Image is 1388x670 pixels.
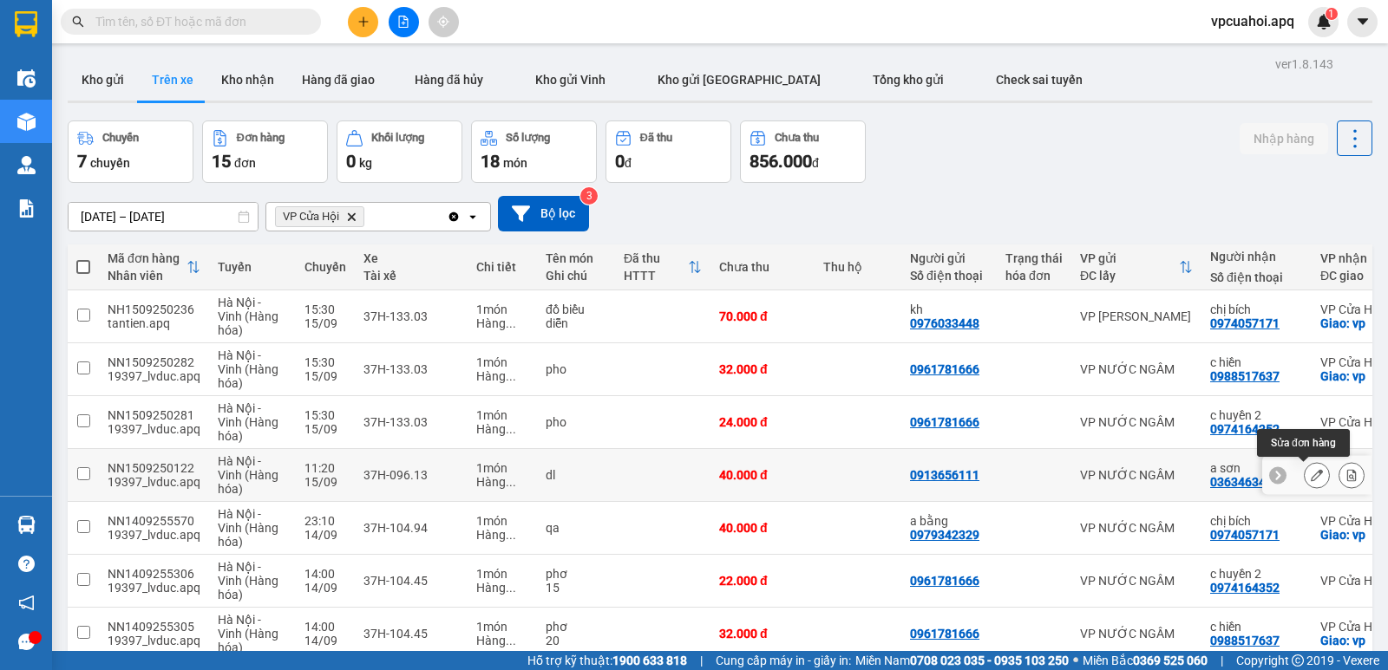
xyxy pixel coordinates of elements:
div: Hàng thông thường [476,422,528,436]
div: Hàng thông thường [476,634,528,647]
div: c huyền 2 [1210,567,1303,581]
div: VP NƯỚC NGẦM [1080,574,1193,588]
span: ... [506,422,516,436]
div: VP NƯỚC NGẦM [1080,362,1193,376]
div: Hàng thông thường [476,528,528,542]
div: phơ [546,620,606,634]
div: 24.000 đ [719,415,806,429]
div: Nhân viên [108,269,187,283]
div: Số lượng [506,132,550,144]
div: hóa đơn [1005,269,1063,283]
div: 1 món [476,355,528,369]
div: VP NƯỚC NGẦM [1080,415,1193,429]
button: aim [429,7,459,37]
th: Toggle SortBy [99,244,209,290]
div: 22.000 đ [719,574,806,588]
div: VP NƯỚC NGẦM [1080,521,1193,535]
div: Hàng thông thường [476,316,528,330]
div: 14/09 [304,581,346,595]
div: 40.000 đ [719,468,806,482]
div: 1 món [476,408,528,422]
span: Hà Nội - Vinh (Hàng hóa) [218,296,278,337]
button: Số lượng18món [471,120,597,183]
div: 37H-104.94 [363,521,459,535]
span: ... [506,634,516,647]
div: 23:10 [304,514,346,528]
div: Hàng thông thường [476,581,528,595]
span: món [503,156,527,170]
span: Cung cấp máy in - giấy in: [716,651,851,670]
span: đ [812,156,819,170]
div: 14:00 [304,620,346,634]
span: Miền Bắc [1083,651,1208,670]
span: Hà Nội - Vinh (Hàng hóa) [218,454,278,496]
div: a bằng [910,514,988,528]
button: Chuyến7chuyến [68,120,193,183]
div: 15/09 [304,369,346,383]
span: VP Cửa Hội, close by backspace [275,206,364,227]
div: chị bích [1210,514,1303,528]
span: | [1221,651,1223,670]
div: 37H-104.45 [363,627,459,641]
div: 1 món [476,461,528,475]
div: 19397_lvduc.apq [108,475,200,489]
button: Hàng đã giao [288,59,389,101]
div: Chuyến [102,132,139,144]
div: 19397_lvduc.apq [108,634,200,647]
span: Kho gửi Vinh [535,73,606,87]
sup: 1 [1326,8,1338,20]
div: 0974164352 [1210,422,1280,436]
span: đ [625,156,632,170]
img: warehouse-icon [17,516,36,534]
div: VP NƯỚC NGẦM [1080,627,1193,641]
div: c hiền [1210,620,1303,634]
span: Hà Nội - Vinh (Hàng hóa) [218,507,278,549]
span: Hà Nội - Vinh (Hàng hóa) [218,560,278,602]
span: notification [18,595,35,611]
div: 15:30 [304,355,346,369]
div: Ghi chú [546,269,606,283]
div: 1 món [476,514,528,528]
div: NN1409255306 [108,567,200,581]
div: Đã thu [640,132,672,144]
button: Đơn hàng15đơn [202,120,328,183]
div: 15:30 [304,302,346,316]
div: 37H-133.03 [363,309,459,323]
div: 19397_lvduc.apq [108,528,200,542]
span: VP Cửa Hội [283,210,339,224]
div: c hiền [1210,355,1303,369]
span: 0 [346,151,356,172]
div: 0974057171 [1210,528,1280,542]
img: logo-vxr [15,11,37,37]
span: file-add [397,16,409,28]
span: Hà Nội - Vinh (Hàng hóa) [218,348,278,390]
div: c huyền 2 [1210,408,1303,422]
div: chị bích [1210,302,1303,316]
div: Khối lượng [371,132,424,144]
div: đồ biểu diễn [546,302,606,330]
div: pho [546,415,606,429]
div: Trạng thái [1005,251,1063,265]
div: 1 món [476,302,528,316]
div: NN1509250281 [108,408,200,422]
button: Kho gửi [68,59,138,101]
div: tantien.apq [108,316,200,330]
div: 0961781666 [910,362,979,376]
div: 0913656111 [910,468,979,482]
div: NN1509250282 [108,355,200,369]
button: Khối lượng0kg [337,120,462,183]
div: 37H-104.45 [363,574,459,588]
button: Chưa thu856.000đ [740,120,866,183]
span: question-circle [18,556,35,572]
div: Sửa đơn hàng [1304,462,1330,488]
div: 15/09 [304,422,346,436]
div: Chi tiết [476,260,528,274]
div: 32.000 đ [719,362,806,376]
div: VP gửi [1080,251,1179,265]
span: kg [359,156,372,170]
div: Chưa thu [775,132,819,144]
div: Đơn hàng [237,132,285,144]
img: warehouse-icon [17,113,36,131]
span: 1 [1328,8,1334,20]
span: 18 [481,151,500,172]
